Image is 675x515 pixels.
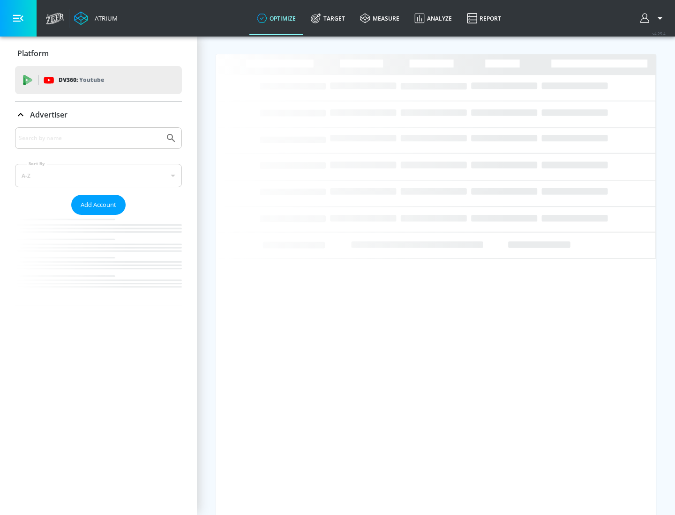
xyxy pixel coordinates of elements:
[15,40,182,66] div: Platform
[79,75,104,85] p: Youtube
[17,48,49,59] p: Platform
[19,132,161,144] input: Search by name
[91,14,118,22] div: Atrium
[303,1,352,35] a: Target
[352,1,407,35] a: measure
[15,127,182,306] div: Advertiser
[71,195,126,215] button: Add Account
[15,66,182,94] div: DV360: Youtube
[81,199,116,210] span: Add Account
[407,1,459,35] a: Analyze
[15,102,182,128] div: Advertiser
[30,110,67,120] p: Advertiser
[74,11,118,25] a: Atrium
[15,164,182,187] div: A-Z
[459,1,509,35] a: Report
[15,215,182,306] nav: list of Advertiser
[652,31,666,36] span: v 4.25.4
[27,161,47,167] label: Sort By
[59,75,104,85] p: DV360:
[249,1,303,35] a: optimize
